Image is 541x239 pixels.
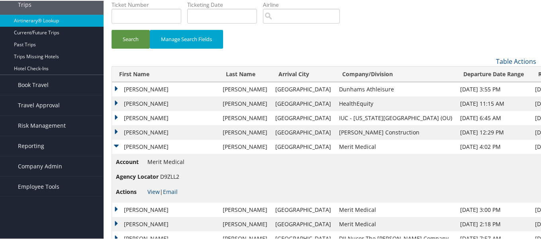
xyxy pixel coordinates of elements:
td: [PERSON_NAME] [219,124,271,139]
a: Email [163,187,178,195]
span: Reporting [18,135,44,155]
td: [PERSON_NAME] [219,81,271,96]
td: Dunhams Athleisure [335,81,456,96]
td: [DATE] 11:15 AM [456,96,531,110]
span: Actions [116,187,146,196]
td: [PERSON_NAME] [112,110,219,124]
span: Account [116,157,146,166]
td: [GEOGRAPHIC_DATA] [271,81,335,96]
td: [PERSON_NAME] [219,216,271,231]
th: Last Name: activate to sort column ascending [219,66,271,81]
th: Arrival City: activate to sort column ascending [271,66,335,81]
a: View [147,187,160,195]
td: Merit Medical [335,139,456,153]
td: [DATE] 12:29 PM [456,124,531,139]
td: [PERSON_NAME] [219,110,271,124]
td: [PERSON_NAME] [219,139,271,153]
td: [PERSON_NAME] [112,124,219,139]
a: Table Actions [496,56,536,65]
td: [GEOGRAPHIC_DATA] [271,202,335,216]
td: [PERSON_NAME] [112,139,219,153]
th: Departure Date Range: activate to sort column ascending [456,66,531,81]
span: Merit Medical [147,157,184,165]
td: [DATE] 4:02 PM [456,139,531,153]
span: | [147,187,178,195]
td: [GEOGRAPHIC_DATA] [271,110,335,124]
td: IUC - [US_STATE][GEOGRAPHIC_DATA] (OU) [335,110,456,124]
td: [PERSON_NAME] [112,216,219,231]
span: Company Admin [18,156,62,176]
td: HealthEquity [335,96,456,110]
td: Merit Medical [335,216,456,231]
td: [PERSON_NAME] [219,202,271,216]
span: Travel Approval [18,95,60,115]
button: Search [112,29,150,48]
td: [PERSON_NAME] [112,96,219,110]
span: Book Travel [18,74,49,94]
td: Merit Medical [335,202,456,216]
td: [GEOGRAPHIC_DATA] [271,124,335,139]
th: Company/Division [335,66,456,81]
td: [GEOGRAPHIC_DATA] [271,216,335,231]
td: [DATE] 3:00 PM [456,202,531,216]
button: Manage Search Fields [150,29,223,48]
td: [DATE] 2:18 PM [456,216,531,231]
th: First Name: activate to sort column ascending [112,66,219,81]
td: [PERSON_NAME] [112,81,219,96]
td: [GEOGRAPHIC_DATA] [271,96,335,110]
span: Employee Tools [18,176,59,196]
td: [PERSON_NAME] Construction [335,124,456,139]
span: Agency Locator [116,172,159,180]
td: [PERSON_NAME] [112,202,219,216]
span: Risk Management [18,115,66,135]
td: [PERSON_NAME] [219,96,271,110]
span: D9ZLL2 [160,172,179,180]
td: [GEOGRAPHIC_DATA] [271,139,335,153]
td: [DATE] 6:45 AM [456,110,531,124]
td: [DATE] 3:55 PM [456,81,531,96]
